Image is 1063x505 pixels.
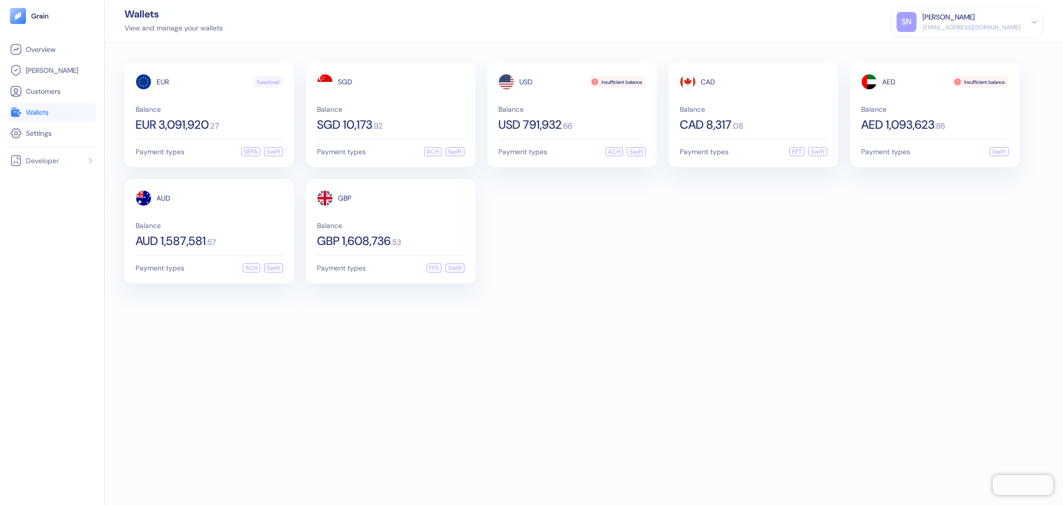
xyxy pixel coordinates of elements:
span: Payment types [317,264,366,271]
span: Developer [26,156,59,166]
a: Settings [10,127,94,139]
span: [PERSON_NAME] [26,65,78,75]
iframe: Chatra live chat [993,475,1053,495]
span: AED 1,093,623 [861,119,934,131]
span: Balance [317,222,464,229]
span: Balance [136,106,283,113]
span: USD 791,932 [498,119,562,131]
div: SN [897,12,916,32]
div: EFT [789,147,804,156]
img: logo-tablet-V2.svg [10,8,26,24]
span: . 08 [732,122,743,130]
span: Settings [26,128,52,138]
span: Payment types [317,148,366,155]
span: Payment types [861,148,910,155]
div: Swift [264,147,283,156]
span: SGD 10,173 [317,119,372,131]
div: Swift [808,147,827,156]
img: logo [31,12,49,19]
span: Wallets [26,107,49,117]
span: . 57 [206,239,216,247]
span: CAD 8,317 [680,119,732,131]
span: Functional [257,78,279,86]
div: ACH [606,147,623,156]
span: . 92 [372,122,383,130]
div: Swift [990,147,1009,156]
span: Balance [861,106,1009,113]
span: AUD 1,587,581 [136,235,206,247]
span: Overview [26,44,55,54]
a: Overview [10,43,94,55]
div: [EMAIL_ADDRESS][DOMAIN_NAME] [922,23,1021,32]
div: Insufficient balance [951,76,1009,88]
span: . 86 [934,122,945,130]
span: AUD [156,195,170,202]
div: FPS [427,263,442,272]
span: Balance [136,222,283,229]
span: Customers [26,86,61,96]
div: [PERSON_NAME] [922,12,975,22]
div: ACH [424,147,442,156]
div: Wallets [125,9,223,19]
span: Balance [317,106,464,113]
span: Payment types [680,148,729,155]
span: USD [519,78,533,85]
a: Wallets [10,106,94,118]
span: GBP [338,195,351,202]
span: Payment types [136,148,184,155]
span: AED [882,78,896,85]
span: SGD [338,78,352,85]
a: [PERSON_NAME] [10,64,94,76]
span: Payment types [136,264,184,271]
div: ACH [243,263,260,272]
a: Customers [10,85,94,97]
div: Swift [446,263,464,272]
span: GBP 1,608,736 [317,235,391,247]
span: . 27 [209,122,219,130]
span: EUR [156,78,169,85]
span: Payment types [498,148,547,155]
span: Balance [680,106,827,113]
div: SEPA [241,147,260,156]
div: Swift [446,147,464,156]
div: Swift [627,147,646,156]
div: Insufficient balance [589,76,646,88]
span: CAD [701,78,715,85]
span: . 53 [391,239,401,247]
span: . 66 [562,122,572,130]
div: View and manage your wallets [125,23,223,33]
span: EUR 3,091,920 [136,119,209,131]
span: Balance [498,106,646,113]
div: Swift [264,263,283,272]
